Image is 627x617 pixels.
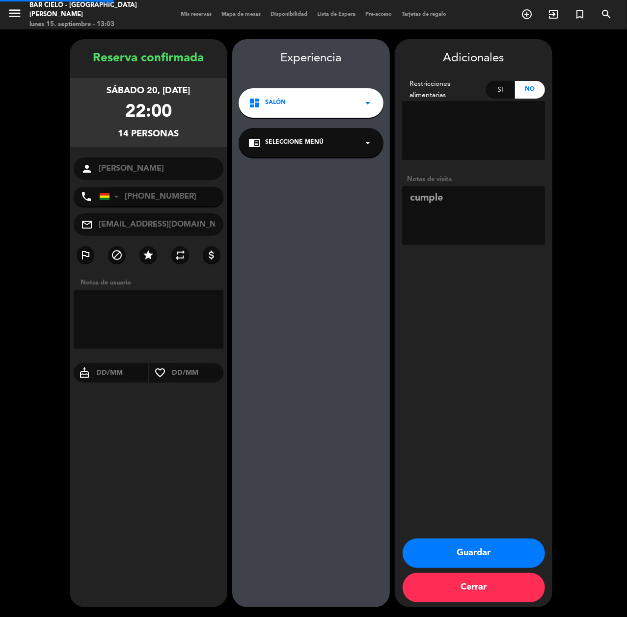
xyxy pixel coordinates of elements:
div: lunes 15. septiembre - 13:03 [29,20,149,29]
i: block [111,249,123,261]
i: phone [81,191,92,203]
i: mail_outline [81,219,93,231]
input: DD/MM [171,367,223,379]
div: Adicionales [402,49,545,68]
div: 22:00 [125,98,172,127]
i: turned_in_not [574,8,586,20]
span: Mapa de mesas [217,12,266,17]
span: Lista de Espera [312,12,360,17]
div: Bar Cielo - [GEOGRAPHIC_DATA][PERSON_NAME] [29,0,149,20]
div: Notas de usuario [76,278,227,288]
span: Pre-acceso [360,12,397,17]
i: arrow_drop_down [362,137,374,149]
i: exit_to_app [547,8,559,20]
div: Bolivia: +591 [100,187,122,206]
button: menu [7,6,22,24]
span: Salón [265,98,286,108]
button: Cerrar [403,573,545,602]
div: Reserva confirmada [70,49,227,68]
i: star [142,249,154,261]
i: outlined_flag [80,249,91,261]
i: menu [7,6,22,21]
i: repeat [174,249,186,261]
div: Notas de visita [402,174,545,184]
input: DD/MM [95,367,148,379]
div: No [515,81,545,99]
i: chrome_reader_mode [248,137,260,149]
div: Si [486,81,516,99]
i: cake [74,367,95,379]
div: sábado 20, [DATE] [107,84,191,98]
div: 14 personas [118,127,179,141]
div: Restricciones alimentarias [402,78,486,101]
span: Seleccione Menú [265,138,324,148]
span: Disponibilidad [266,12,312,17]
button: Guardar [403,539,545,568]
i: person [81,163,93,175]
i: arrow_drop_down [362,97,374,109]
span: Mis reservas [176,12,217,17]
i: attach_money [206,249,218,261]
i: dashboard [248,97,260,109]
span: Tarjetas de regalo [397,12,451,17]
div: Experiencia [232,49,390,68]
i: favorite_border [149,367,171,379]
i: add_circle_outline [521,8,533,20]
i: search [600,8,612,20]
